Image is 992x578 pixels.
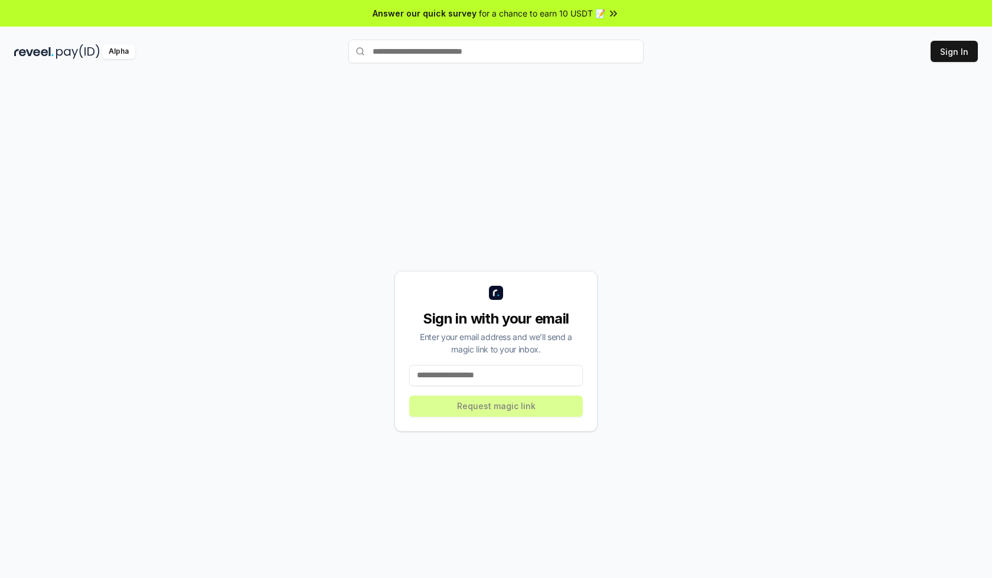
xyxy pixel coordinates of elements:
[409,309,583,328] div: Sign in with your email
[14,44,54,59] img: reveel_dark
[479,7,605,19] span: for a chance to earn 10 USDT 📝
[56,44,100,59] img: pay_id
[373,7,477,19] span: Answer our quick survey
[102,44,135,59] div: Alpha
[931,41,978,62] button: Sign In
[409,331,583,355] div: Enter your email address and we’ll send a magic link to your inbox.
[489,286,503,300] img: logo_small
